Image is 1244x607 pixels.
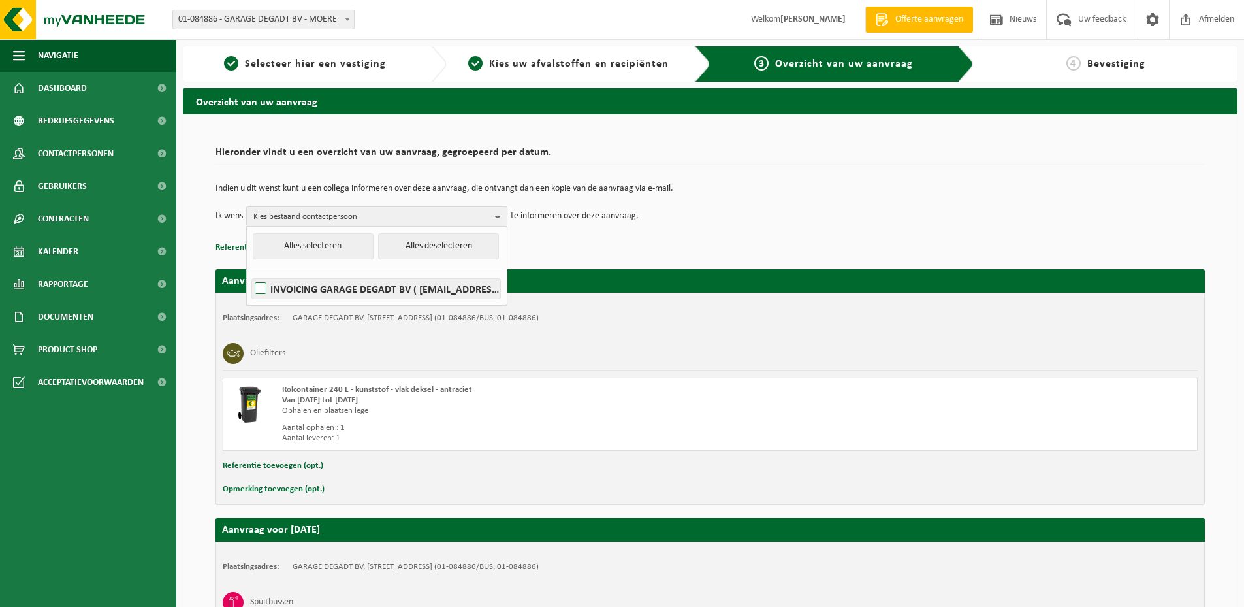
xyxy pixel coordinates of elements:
[511,206,639,226] p: te informeren over deze aanvraag.
[38,268,88,301] span: Rapportage
[250,343,285,364] h3: Oliefilters
[282,386,472,394] span: Rolcontainer 240 L - kunststof - vlak deksel - antraciet
[38,72,87,105] span: Dashboard
[282,406,763,416] div: Ophalen en plaatsen lege
[780,14,846,24] strong: [PERSON_NAME]
[173,10,354,29] span: 01-084886 - GARAGE DEGADT BV - MOERE
[222,276,320,286] strong: Aanvraag voor [DATE]
[754,56,769,71] span: 3
[223,481,325,498] button: Opmerking toevoegen (opt.)
[775,59,913,69] span: Overzicht van uw aanvraag
[38,170,87,203] span: Gebruikers
[172,10,355,29] span: 01-084886 - GARAGE DEGADT BV - MOERE
[215,147,1205,165] h2: Hieronder vindt u een overzicht van uw aanvraag, gegroepeerd per datum.
[215,184,1205,193] p: Indien u dit wenst kunt u een collega informeren over deze aanvraag, die ontvangt dan een kopie v...
[489,59,669,69] span: Kies uw afvalstoffen en recipiënten
[293,562,539,572] td: GARAGE DEGADT BV, [STREET_ADDRESS] (01-084886/BUS, 01-084886)
[38,39,78,72] span: Navigatie
[282,433,763,444] div: Aantal leveren: 1
[224,56,238,71] span: 1
[223,314,279,322] strong: Plaatsingsadres:
[38,105,114,137] span: Bedrijfsgegevens
[468,56,483,71] span: 2
[230,385,269,424] img: WB-0240-HPE-BK-01.png
[38,366,144,399] span: Acceptatievoorwaarden
[282,423,763,433] div: Aantal ophalen : 1
[1087,59,1145,69] span: Bevestiging
[215,239,316,256] button: Referentie toevoegen (opt.)
[245,59,386,69] span: Selecteer hier een vestiging
[253,207,490,227] span: Kies bestaand contactpersoon
[865,7,973,33] a: Offerte aanvragen
[223,457,323,474] button: Referentie toevoegen (opt.)
[892,13,966,26] span: Offerte aanvragen
[183,88,1237,114] h2: Overzicht van uw aanvraag
[38,235,78,268] span: Kalender
[378,233,499,259] button: Alles deselecteren
[1066,56,1081,71] span: 4
[253,233,374,259] button: Alles selecteren
[223,563,279,571] strong: Plaatsingsadres:
[282,396,358,404] strong: Van [DATE] tot [DATE]
[38,137,114,170] span: Contactpersonen
[189,56,421,72] a: 1Selecteer hier een vestiging
[293,313,539,323] td: GARAGE DEGADT BV, [STREET_ADDRESS] (01-084886/BUS, 01-084886)
[246,206,507,226] button: Kies bestaand contactpersoon
[215,206,243,226] p: Ik wens
[38,301,93,333] span: Documenten
[38,203,89,235] span: Contracten
[252,279,500,299] label: INVOICING GARAGE DEGADT BV ( [EMAIL_ADDRESS][DOMAIN_NAME] )
[38,333,97,366] span: Product Shop
[222,525,320,535] strong: Aanvraag voor [DATE]
[453,56,684,72] a: 2Kies uw afvalstoffen en recipiënten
